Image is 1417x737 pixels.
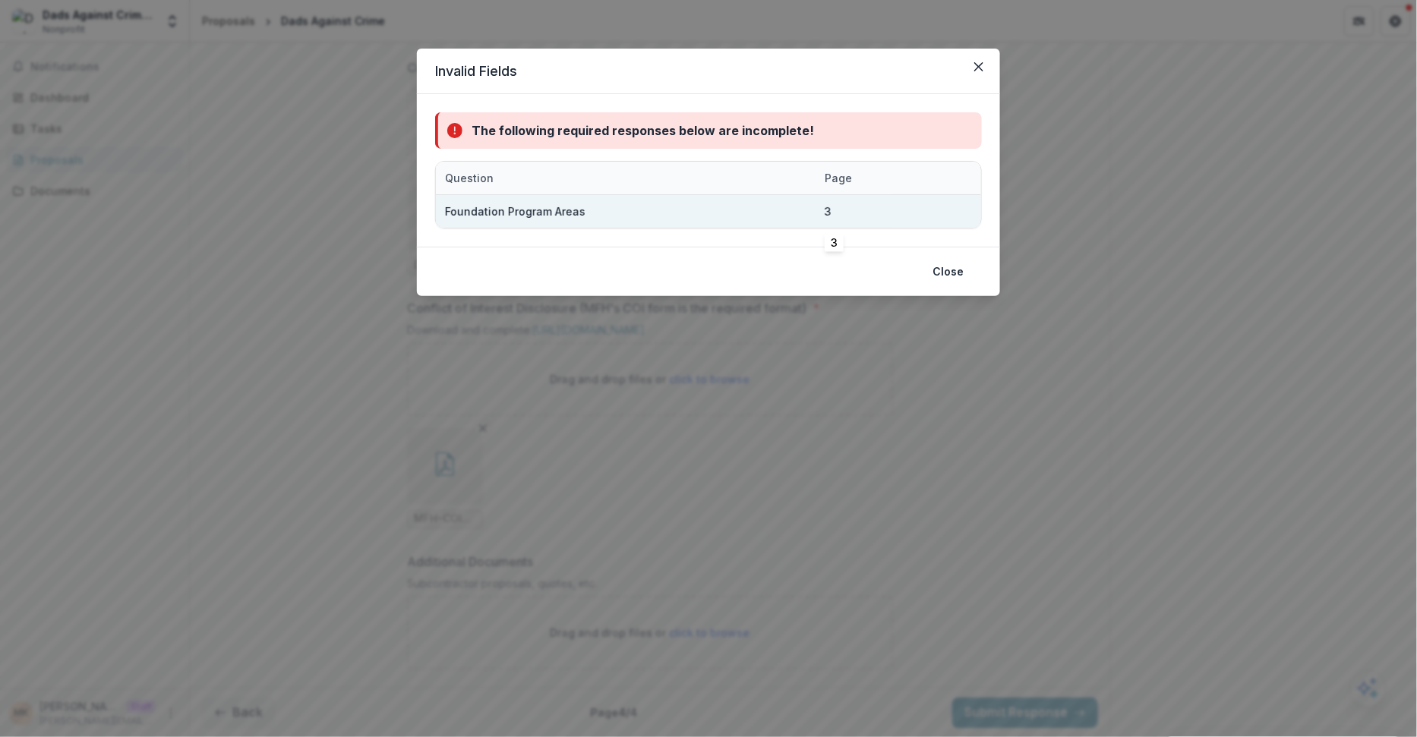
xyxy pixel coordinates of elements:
div: Question [436,162,816,194]
div: Question [436,170,503,186]
div: Page [816,162,892,194]
button: Close [923,260,973,284]
div: The following required responses below are incomplete! [472,121,814,140]
button: Close [967,55,991,79]
div: Foundation Program Areas [445,203,585,219]
div: 3 [825,203,832,219]
header: Invalid Fields [417,49,1000,94]
div: Page [816,170,861,186]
